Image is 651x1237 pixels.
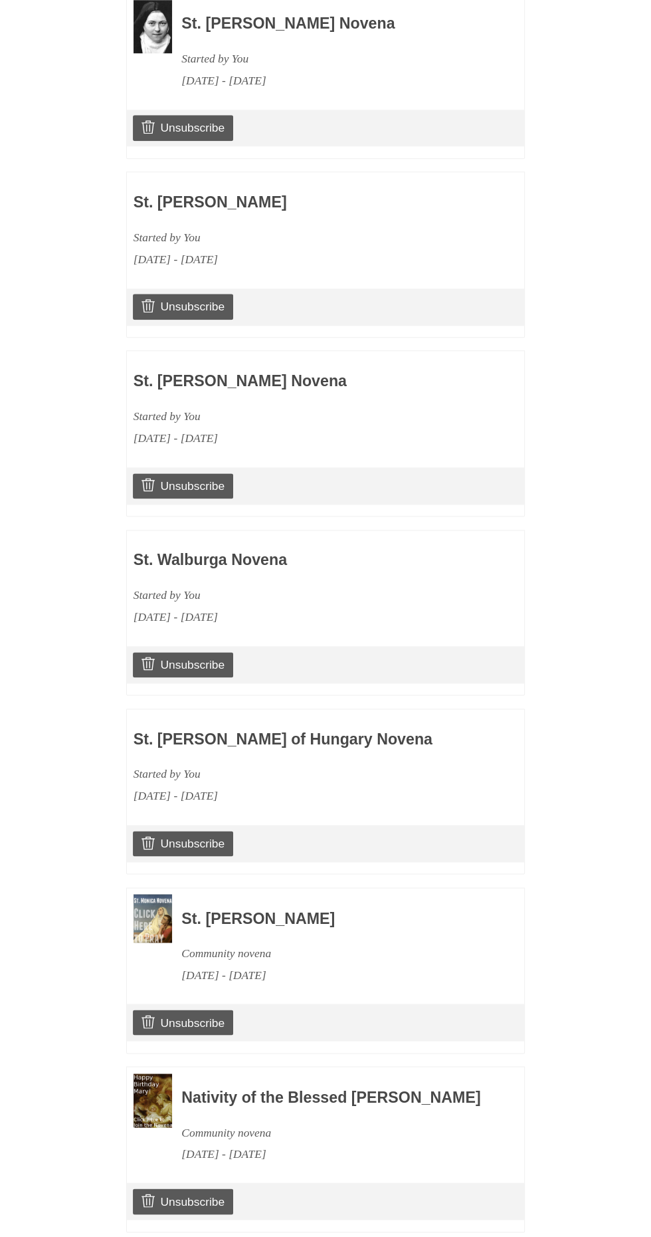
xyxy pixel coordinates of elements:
div: [DATE] - [DATE] [134,427,440,449]
a: Unsubscribe [133,831,233,856]
div: Started by You [134,584,440,606]
div: Community novena [181,942,488,964]
a: Unsubscribe [133,473,233,499]
div: Started by You [134,227,440,249]
h3: St. [PERSON_NAME] of Hungary Novena [134,731,440,748]
h3: St. Walburga Novena [134,552,440,569]
div: Community novena [181,1121,488,1143]
div: [DATE] - [DATE] [134,606,440,628]
div: [DATE] - [DATE] [181,1143,488,1165]
a: Unsubscribe [133,1188,233,1214]
div: Started by You [134,405,440,427]
a: Unsubscribe [133,652,233,677]
img: Novena image [134,1073,172,1128]
div: [DATE] - [DATE] [181,70,488,92]
h3: St. [PERSON_NAME] [134,194,440,211]
h3: Nativity of the Blessed [PERSON_NAME] [181,1089,488,1106]
div: [DATE] - [DATE] [134,785,440,807]
h3: St. [PERSON_NAME] [181,910,488,927]
div: Started by You [181,48,488,70]
div: Started by You [134,763,440,785]
div: [DATE] - [DATE] [134,249,440,271]
div: [DATE] - [DATE] [181,964,488,986]
h3: St. [PERSON_NAME] Novena [134,373,440,390]
a: Unsubscribe [133,294,233,319]
a: Unsubscribe [133,1010,233,1035]
img: Novena image [134,894,172,943]
h3: St. [PERSON_NAME] Novena [181,15,488,33]
a: Unsubscribe [133,115,233,140]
